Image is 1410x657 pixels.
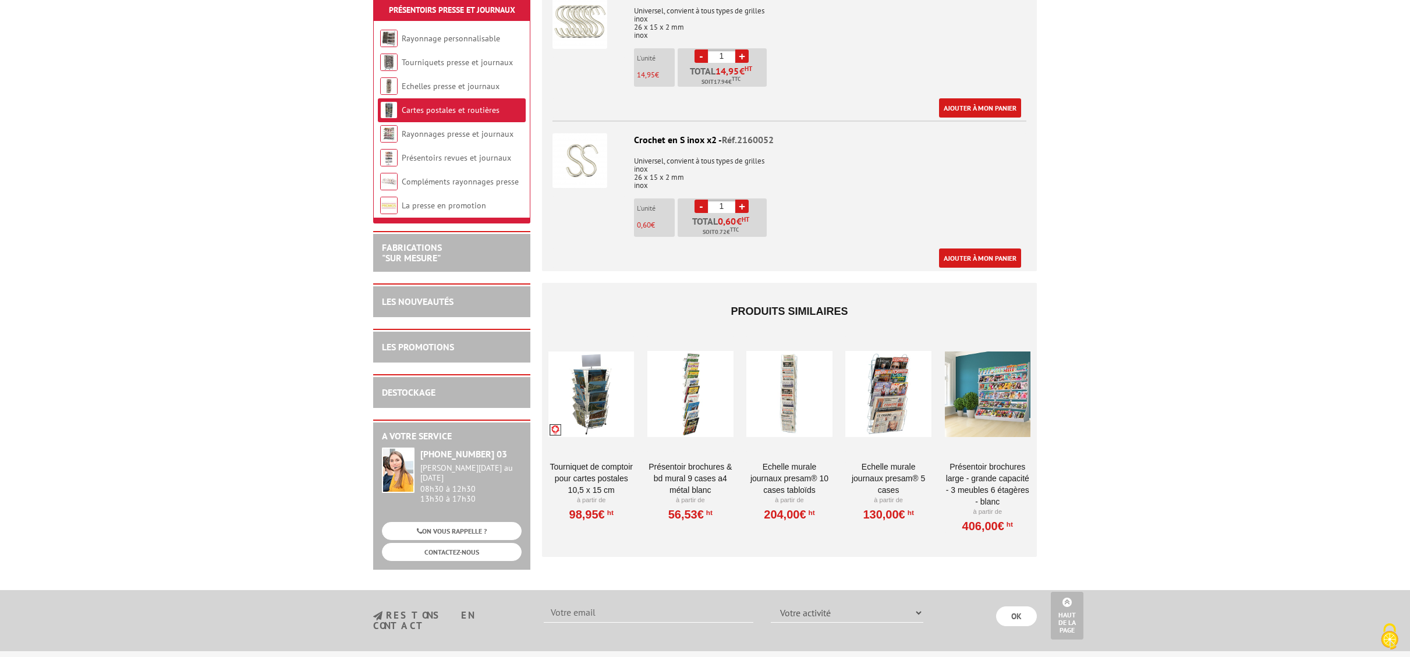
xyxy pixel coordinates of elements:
[695,200,708,213] a: -
[552,133,1026,147] div: Crochet en S inox x2 -
[544,603,753,623] input: Votre email
[552,133,607,188] img: Crochet en S inox x2
[939,98,1021,118] a: Ajouter à mon panier
[389,5,515,15] a: Présentoirs Presse et Journaux
[806,509,815,517] sup: HT
[382,386,435,398] a: DESTOCKAGE
[637,220,651,230] span: 0,60
[382,522,522,540] a: ON VOUS RAPPELLE ?
[373,610,526,631] h3: restons en contact
[382,448,415,493] img: widget-service.jpg
[380,197,398,214] img: La presse en promotion
[548,461,634,496] a: Tourniquet de comptoir pour cartes postales 10,5 x 15 cm
[402,129,513,139] a: Rayonnages presse et journaux
[1051,592,1083,640] a: Haut de la page
[380,125,398,143] img: Rayonnages presse et journaux
[718,216,736,226] span: 0,60
[380,149,398,166] img: Présentoirs revues et journaux
[845,461,931,496] a: Echelle murale journaux Presam® 5 cases
[1375,622,1404,651] img: Cookies (fenêtre modale)
[730,226,739,233] sup: TTC
[402,152,511,163] a: Présentoirs revues et journaux
[718,216,749,226] span: €
[402,105,499,115] a: Cartes postales et routières
[605,509,614,517] sup: HT
[702,77,741,87] span: Soit €
[637,71,675,79] p: €
[695,49,708,63] a: -
[715,228,727,237] span: 0.72
[731,306,848,317] span: Produits similaires
[746,461,832,496] a: Echelle murale journaux Presam® 10 cases tabloïds
[420,463,522,503] div: 08h30 à 12h30 13h30 à 17h30
[380,101,398,119] img: Cartes postales et routières
[637,204,675,212] p: L'unité
[681,66,767,87] p: Total
[863,511,913,518] a: 130,00€HT
[552,149,1026,190] p: Universel, convient à tous types de grilles inox 26 x 15 x 2 mm inox
[668,511,713,518] a: 56,53€HT
[637,221,675,229] p: €
[637,54,675,62] p: L'unité
[715,66,752,76] span: €
[382,296,454,307] a: LES NOUVEAUTÉS
[380,30,398,47] img: Rayonnage personnalisable
[722,134,774,145] span: Réf.2160052
[996,606,1037,626] input: OK
[647,461,733,496] a: Présentoir Brochures & BD mural 9 cases A4 métal blanc
[402,81,499,91] a: Echelles presse et journaux
[945,461,1030,507] a: Présentoir Brochures large - grande capacité - 3 meubles 6 étagères - Blanc
[715,66,739,76] span: 14,95
[1004,520,1013,528] sup: HT
[745,65,752,73] sup: HT
[382,242,442,264] a: FABRICATIONS"Sur Mesure"
[420,448,507,460] strong: [PHONE_NUMBER] 03
[373,611,382,621] img: newsletter.jpg
[732,76,741,82] sup: TTC
[939,248,1021,268] a: Ajouter à mon panier
[382,543,522,561] a: CONTACTEZ-NOUS
[402,33,500,44] a: Rayonnage personnalisable
[703,228,739,237] span: Soit €
[380,173,398,190] img: Compléments rayonnages presse
[402,57,513,68] a: Tourniquets presse et journaux
[735,200,749,213] a: +
[382,431,522,442] h2: A votre service
[402,176,519,187] a: Compléments rayonnages presse
[569,511,614,518] a: 98,95€HT
[548,496,634,505] p: À partir de
[681,216,767,237] p: Total
[905,509,914,517] sup: HT
[845,496,931,505] p: À partir de
[402,200,486,211] a: La presse en promotion
[735,49,749,63] a: +
[380,77,398,95] img: Echelles presse et journaux
[704,509,713,517] sup: HT
[764,511,814,518] a: 204,00€HT
[742,215,749,223] sup: HT
[945,507,1030,517] p: À partir de
[637,70,655,80] span: 14,95
[1369,617,1410,657] button: Cookies (fenêtre modale)
[647,496,733,505] p: À partir de
[380,54,398,71] img: Tourniquets presse et journaux
[382,341,454,353] a: LES PROMOTIONS
[962,523,1013,530] a: 406,00€HT
[746,496,832,505] p: À partir de
[420,463,522,483] div: [PERSON_NAME][DATE] au [DATE]
[714,77,728,87] span: 17.94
